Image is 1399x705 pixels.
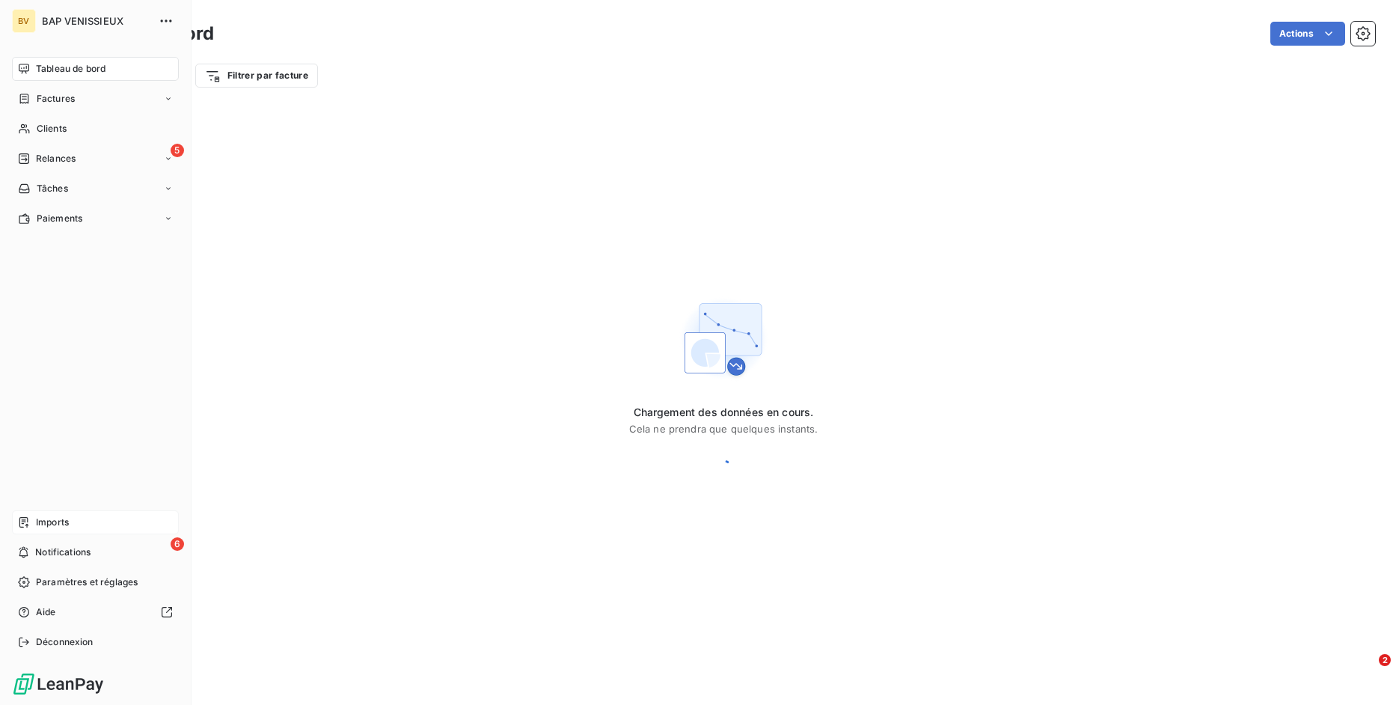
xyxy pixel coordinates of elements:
span: Chargement des données en cours. [629,405,818,420]
span: Notifications [35,546,91,559]
img: First time [676,291,771,387]
span: Imports [36,516,69,529]
button: Actions [1270,22,1345,46]
img: Logo LeanPay [12,672,105,696]
span: Clients [37,122,67,135]
span: Aide [36,605,56,619]
div: BV [12,9,36,33]
iframe: Intercom live chat [1348,654,1384,690]
span: Tableau de bord [36,62,105,76]
span: Paramètres et réglages [36,576,138,589]
span: 2 [1379,654,1391,666]
span: Tâches [37,182,68,195]
span: 6 [171,537,184,551]
span: 5 [171,144,184,157]
span: Factures [37,92,75,106]
span: Cela ne prendra que quelques instants. [629,423,818,435]
span: Paiements [37,212,82,225]
span: BAP VENISSIEUX [42,15,150,27]
a: Aide [12,600,179,624]
span: Déconnexion [36,635,94,649]
span: Relances [36,152,76,165]
button: Filtrer par facture [195,64,318,88]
